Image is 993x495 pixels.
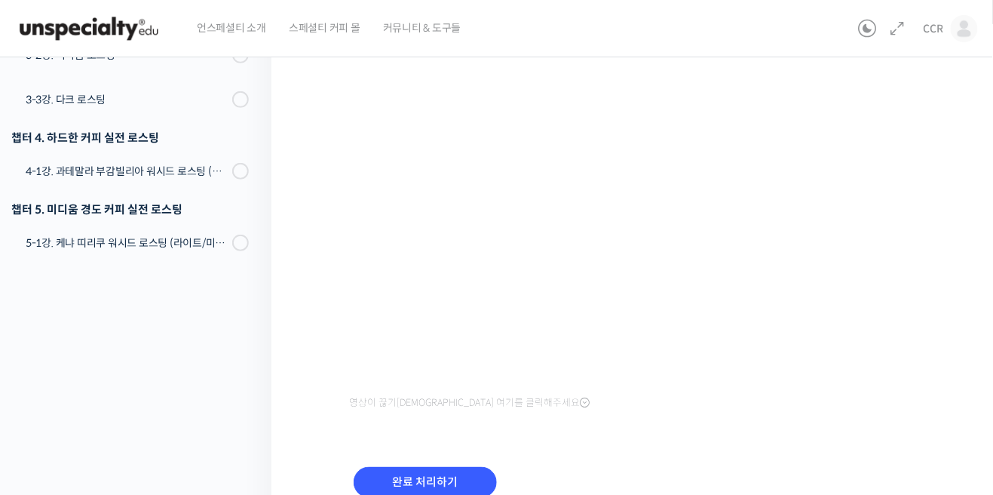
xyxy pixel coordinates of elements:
[350,397,590,409] span: 영상이 끊기[DEMOGRAPHIC_DATA] 여기를 클릭해주세요
[26,91,228,108] div: 3-3강. 다크 로스팅
[195,370,290,407] a: 설정
[924,22,943,35] span: CCR
[5,370,100,407] a: 홈
[26,163,228,180] div: 4-1강. 과테말라 부감빌리아 워시드 로스팅 (라이트/미디움/다크)
[138,393,156,405] span: 대화
[233,392,251,404] span: 설정
[26,235,228,251] div: 5-1강. 케냐 띠리쿠 워시드 로스팅 (라이트/미디움/다크)
[48,392,57,404] span: 홈
[11,128,249,148] div: 챕터 4. 하드한 커피 실전 로스팅
[11,199,249,220] div: 챕터 5. 미디움 경도 커피 실전 로스팅
[100,370,195,407] a: 대화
